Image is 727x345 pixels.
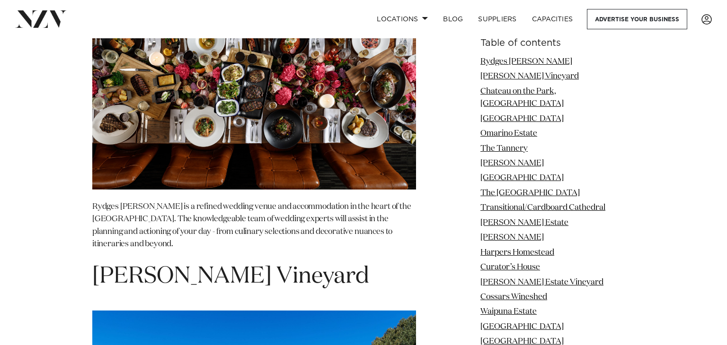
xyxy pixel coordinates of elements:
[480,174,564,182] a: [GEOGRAPHIC_DATA]
[480,159,544,167] a: [PERSON_NAME]
[524,9,581,29] a: Capacities
[470,9,524,29] a: SUPPLIERS
[480,308,537,316] a: Waipuna Estate
[92,265,369,288] span: [PERSON_NAME] Vineyard
[480,204,605,212] a: Transitional/Cardboard Cathedral
[587,9,687,29] a: Advertise your business
[15,10,67,27] img: nzv-logo.png
[92,203,411,248] span: Rydges [PERSON_NAME] is a refined wedding venue and accommodation in the heart of the [GEOGRAPHIC...
[480,129,537,138] a: Omarino Estate
[480,115,564,123] a: [GEOGRAPHIC_DATA]
[480,189,580,197] a: The [GEOGRAPHIC_DATA]
[480,323,564,331] a: [GEOGRAPHIC_DATA]
[480,38,635,48] h6: Table of contents
[480,249,554,257] a: Harpers Homestead
[480,293,547,301] a: Cossars Wineshed
[480,58,572,66] a: Rydges [PERSON_NAME]
[480,219,568,227] a: [PERSON_NAME] Estate
[480,87,564,108] a: Chateau on the Park, [GEOGRAPHIC_DATA]
[480,278,603,286] a: [PERSON_NAME] Estate Vineyard
[480,233,544,241] a: [PERSON_NAME]
[369,9,435,29] a: Locations
[480,145,528,153] a: The Tannery
[480,263,540,271] a: Curator’s House
[435,9,470,29] a: BLOG
[480,72,579,80] a: [PERSON_NAME] Vineyard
